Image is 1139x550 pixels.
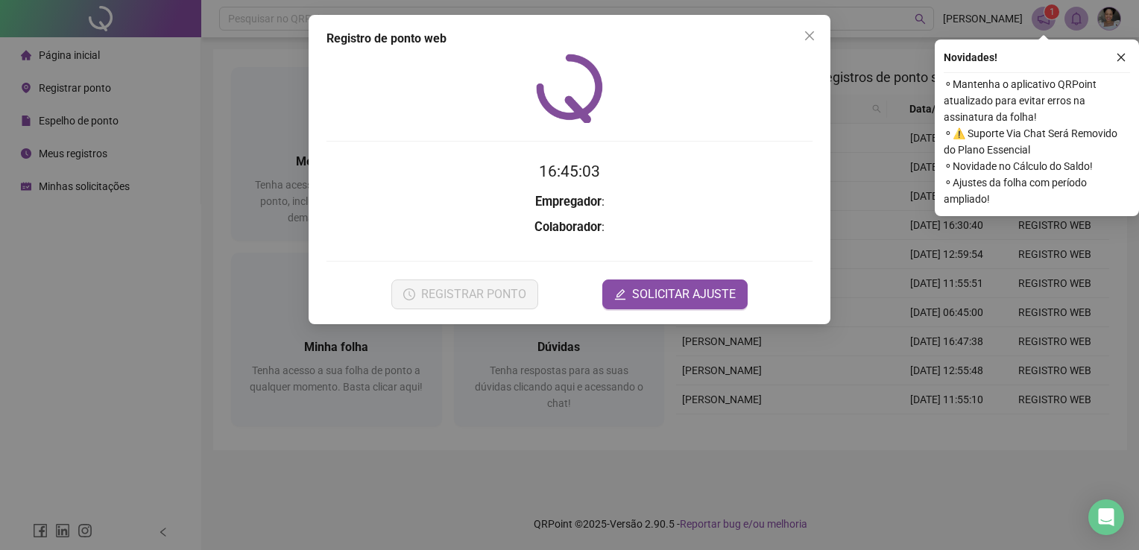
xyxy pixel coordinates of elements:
span: ⚬ Mantenha o aplicativo QRPoint atualizado para evitar erros na assinatura da folha! [944,76,1130,125]
span: Novidades ! [944,49,997,66]
button: editSOLICITAR AJUSTE [602,279,748,309]
span: close [1116,52,1126,63]
h3: : [326,218,813,237]
span: ⚬ Novidade no Cálculo do Saldo! [944,158,1130,174]
span: close [804,30,815,42]
span: ⚬ ⚠️ Suporte Via Chat Será Removido do Plano Essencial [944,125,1130,158]
strong: Empregador [535,195,602,209]
img: QRPoint [536,54,603,123]
button: REGISTRAR PONTO [391,279,538,309]
strong: Colaborador [534,220,602,234]
button: Close [798,24,821,48]
span: ⚬ Ajustes da folha com período ampliado! [944,174,1130,207]
span: SOLICITAR AJUSTE [632,285,736,303]
h3: : [326,192,813,212]
span: edit [614,288,626,300]
div: Registro de ponto web [326,30,813,48]
time: 16:45:03 [539,162,600,180]
div: Open Intercom Messenger [1088,499,1124,535]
